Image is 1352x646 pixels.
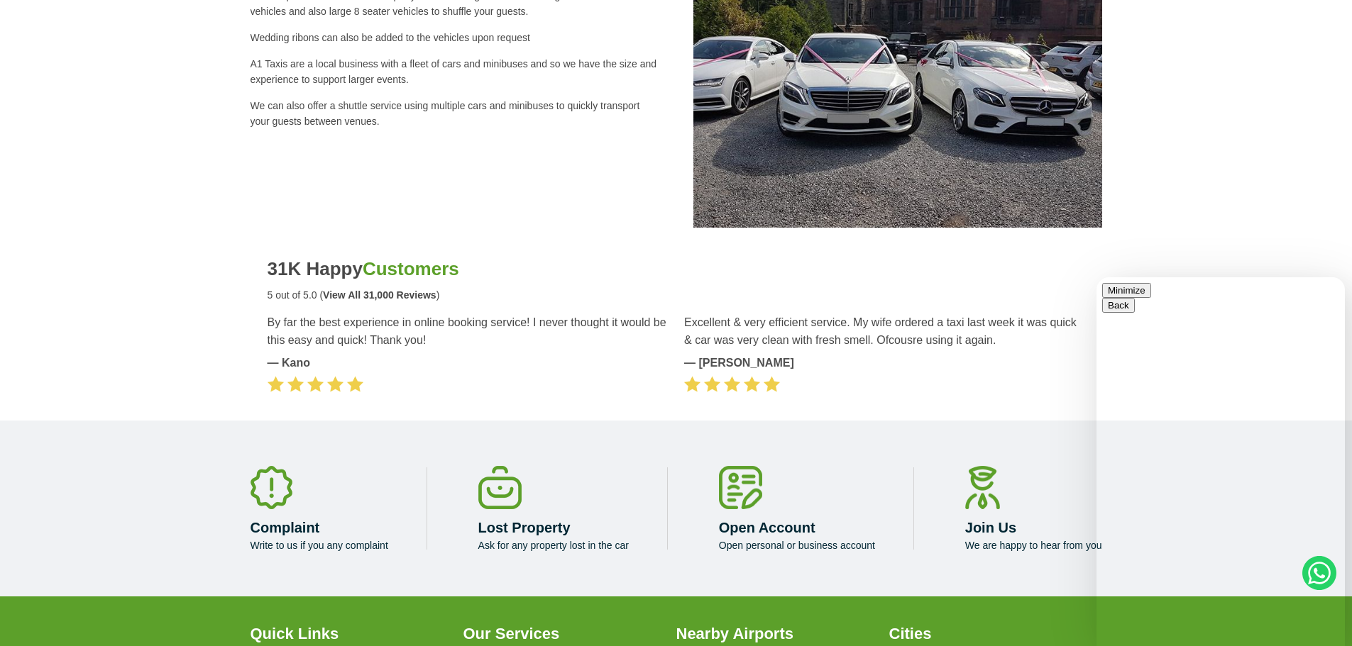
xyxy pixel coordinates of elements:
p: A1 Taxis are a local business with a fleet of cars and minibuses and so we have the size and expe... [251,56,659,87]
img: Join Us Icon [965,466,1000,509]
strong: View All 31,000 Reviews [323,289,436,301]
cite: — Kano [268,357,668,369]
p: We are happy to hear from you [965,540,1102,551]
blockquote: Excellent & very efficient service. My wife ordered a taxi last week it was quick & car was very ... [684,313,1084,349]
p: We can also offer a shuttle service using multiple cars and minibuses to quickly transport your g... [251,98,659,129]
img: Lost Property Icon [478,466,522,509]
img: Complaint Icon [251,466,292,509]
p: Open personal or business account [719,540,875,551]
p: Wedding ribons can also be added to the vehicles upon request [251,30,659,45]
p: Write to us if you any complaint [251,540,388,551]
h2: 31K Happy [268,258,1085,280]
a: Complaint [251,520,320,535]
cite: — [PERSON_NAME] [684,357,1084,369]
h3: Nearby Airports [676,625,872,643]
a: Join Us [965,520,1016,535]
h3: Cities [889,625,1085,643]
a: Lost Property [478,520,571,535]
h3: Quick Links [251,625,446,643]
p: 5 out of 5.0 ( ) [268,287,1085,303]
h3: Our Services [463,625,659,643]
blockquote: By far the best experience in online booking service! I never thought it would be this easy and q... [268,313,668,349]
span: Customers [363,258,459,279]
a: Open Account [719,520,815,535]
iframe: chat widget [1097,277,1345,646]
p: Ask for any property lost in the car [478,540,629,551]
img: Open Account Icon [719,466,762,509]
